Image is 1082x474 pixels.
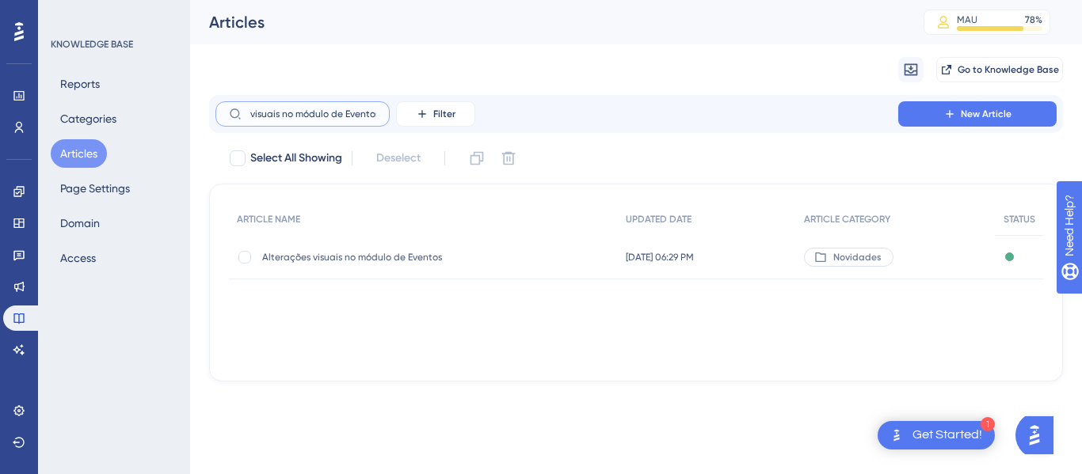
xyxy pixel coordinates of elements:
span: ARTICLE NAME [237,213,300,226]
iframe: UserGuiding AI Assistant Launcher [1015,411,1063,459]
span: STATUS [1004,213,1035,226]
div: MAU [957,13,977,26]
img: launcher-image-alternative-text [887,426,906,445]
span: [DATE] 06:29 PM [626,251,694,264]
span: Select All Showing [250,149,342,168]
button: Go to Knowledge Base [936,57,1063,82]
span: Deselect [376,149,421,168]
span: Need Help? [37,4,99,23]
button: Domain [51,209,109,237]
div: Get Started! [912,427,982,444]
div: Articles [209,11,884,33]
span: Go to Knowledge Base [958,63,1059,76]
button: Articles [51,139,107,168]
div: Open Get Started! checklist, remaining modules: 1 [878,421,995,449]
input: Search [248,108,376,119]
span: UPDATED DATE [626,213,691,226]
div: 1 [981,417,995,431]
span: New Article [961,108,1012,120]
button: Deselect [362,144,435,173]
div: KNOWLEDGE BASE [51,38,133,51]
button: New Article [898,101,1057,127]
button: Access [51,244,105,272]
span: Novidades [833,251,882,264]
span: Alterações visuais no módulo de Eventos [262,251,516,264]
button: Filter [396,101,475,127]
div: 78 % [1025,13,1042,26]
button: Categories [51,104,126,133]
button: Reports [51,70,109,98]
span: Filter [433,108,455,120]
span: ARTICLE CATEGORY [804,213,890,226]
button: Page Settings [51,174,139,203]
